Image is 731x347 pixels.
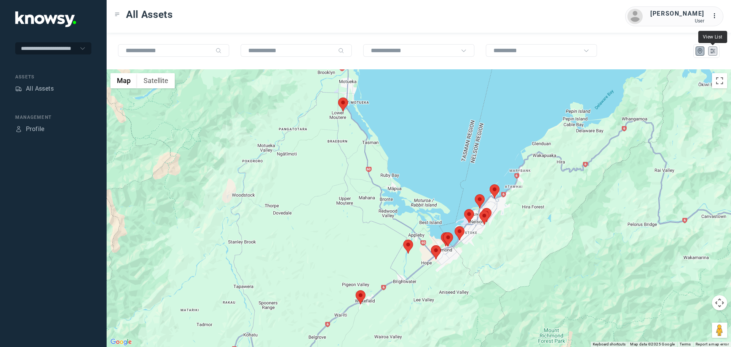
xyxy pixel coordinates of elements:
button: Show satellite imagery [137,73,175,88]
div: List [709,48,716,54]
tspan: ... [712,13,720,19]
div: User [650,18,704,24]
img: Application Logo [15,11,76,27]
div: : [712,11,721,21]
button: Keyboard shortcuts [593,342,626,347]
div: : [712,11,721,22]
div: Search [338,48,344,54]
div: Map [697,48,704,54]
a: Terms (opens in new tab) [680,342,691,346]
img: avatar.png [627,9,643,24]
button: Toggle fullscreen view [712,73,727,88]
a: ProfileProfile [15,125,45,134]
a: Open this area in Google Maps (opens a new window) [109,337,134,347]
span: Map data ©2025 Google [630,342,675,346]
span: All Assets [126,8,173,21]
button: Show street map [110,73,137,88]
div: Assets [15,74,91,80]
button: Map camera controls [712,295,727,310]
span: View List [703,34,723,40]
div: All Assets [26,84,54,93]
div: Profile [26,125,45,134]
div: Assets [15,85,22,92]
button: Drag Pegman onto the map to open Street View [712,323,727,338]
div: Search [215,48,222,54]
div: Toggle Menu [115,12,120,17]
div: Profile [15,126,22,133]
div: [PERSON_NAME] [650,9,704,18]
a: Report a map error [696,342,729,346]
a: AssetsAll Assets [15,84,54,93]
div: Management [15,114,91,121]
img: Google [109,337,134,347]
